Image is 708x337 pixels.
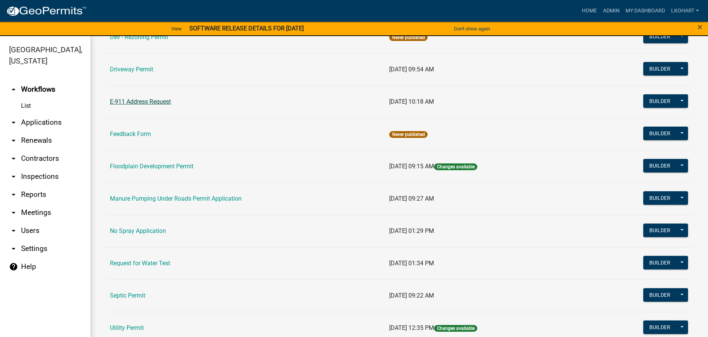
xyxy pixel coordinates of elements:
[9,190,18,199] i: arrow_drop_down
[389,163,434,170] span: [DATE] 09:15 AM
[9,85,18,94] i: arrow_drop_up
[623,4,668,18] a: My Dashboard
[389,131,427,138] span: Never published
[643,256,676,269] button: Builder
[643,191,676,205] button: Builder
[643,224,676,237] button: Builder
[110,292,145,299] a: Septic Permit
[389,34,427,41] span: Never published
[110,324,144,331] a: Utility Permit
[434,325,477,332] span: Changes available
[643,288,676,302] button: Builder
[389,324,434,331] span: [DATE] 12:35 PM
[110,98,171,105] a: E-911 Address Request
[9,244,18,253] i: arrow_drop_down
[110,227,166,234] a: No Spray Application
[389,292,434,299] span: [DATE] 09:22 AM
[9,154,18,163] i: arrow_drop_down
[434,163,477,170] span: Changes available
[9,208,18,217] i: arrow_drop_down
[451,23,493,35] button: Don't show again
[389,195,434,202] span: [DATE] 09:27 AM
[389,227,434,234] span: [DATE] 01:29 PM
[579,4,600,18] a: Home
[600,4,623,18] a: Admin
[110,260,170,267] a: Request for Water Test
[110,33,168,41] a: Dev - Rezoning Permit
[9,226,18,235] i: arrow_drop_down
[643,62,676,76] button: Builder
[643,320,676,334] button: Builder
[9,136,18,145] i: arrow_drop_down
[189,25,304,32] strong: SOFTWARE RELEASE DETAILS FOR [DATE]
[697,23,702,32] button: Close
[168,23,185,35] a: View
[389,260,434,267] span: [DATE] 01:34 PM
[668,4,702,18] a: lkohart
[643,127,676,140] button: Builder
[643,159,676,172] button: Builder
[389,66,434,73] span: [DATE] 09:54 AM
[9,118,18,127] i: arrow_drop_down
[110,163,193,170] a: Floodplain Development Permit
[389,98,434,105] span: [DATE] 10:18 AM
[9,262,18,271] i: help
[9,172,18,181] i: arrow_drop_down
[110,130,151,138] a: Feedback Form
[110,195,242,202] a: Manure Pumping Under Roads Permit Application
[110,66,153,73] a: Driveway Permit
[643,94,676,108] button: Builder
[643,30,676,43] button: Builder
[697,22,702,32] span: ×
